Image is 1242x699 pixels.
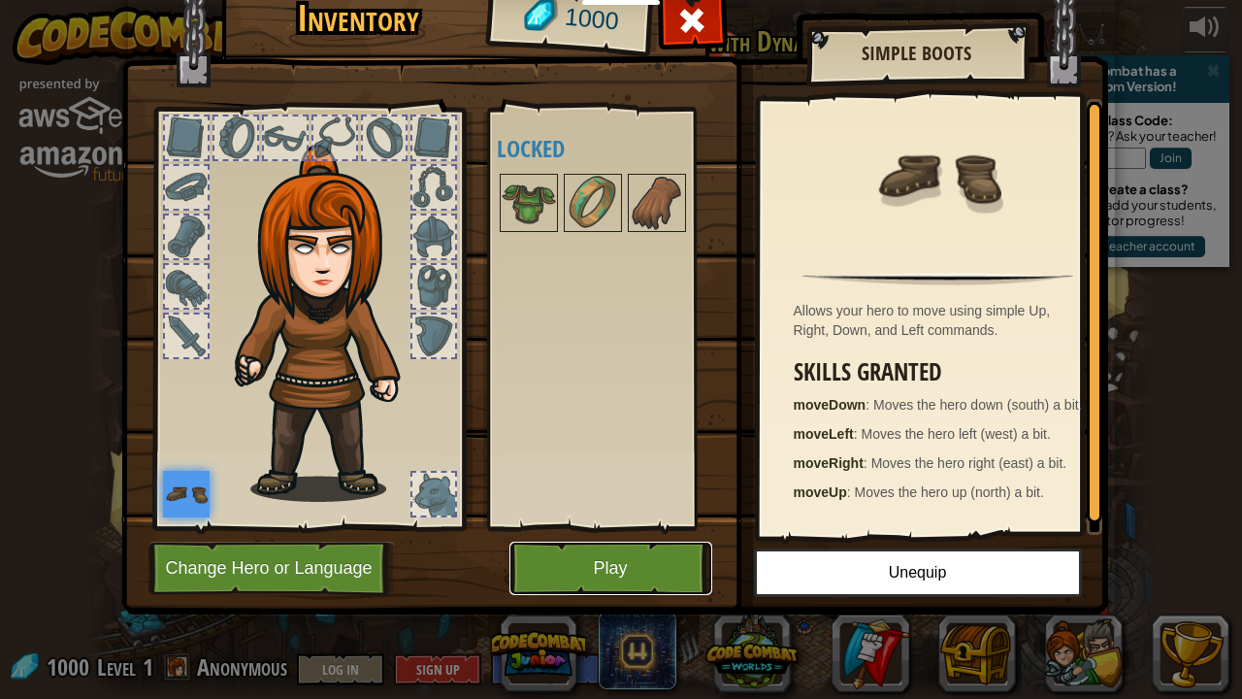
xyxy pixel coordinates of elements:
span: : [866,397,873,413]
img: hair_f2.png [226,145,435,502]
img: portrait.png [163,471,210,517]
strong: moveRight [794,455,864,471]
span: Moves the hero left (west) a bit. [862,426,1051,442]
button: Unequip [754,549,1082,597]
strong: moveUp [794,484,847,500]
h3: Skills Granted [794,359,1093,385]
span: Moves the hero up (north) a bit. [855,484,1044,500]
span: : [854,426,862,442]
img: portrait.png [630,176,684,230]
button: Play [509,542,712,595]
h2: Simple Boots [826,43,1008,64]
h4: Locked [497,136,740,161]
img: hr.png [802,273,1072,285]
strong: moveLeft [794,426,854,442]
img: portrait.png [566,176,620,230]
span: Moves the hero right (east) a bit. [871,455,1067,471]
img: portrait.png [502,176,556,230]
img: portrait.png [875,114,1001,240]
button: Change Hero or Language [148,542,395,595]
span: Moves the hero down (south) a bit. [873,397,1083,413]
span: : [864,455,871,471]
span: : [847,484,855,500]
strong: moveDown [794,397,866,413]
div: Allows your hero to move using simple Up, Right, Down, and Left commands. [794,301,1093,340]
